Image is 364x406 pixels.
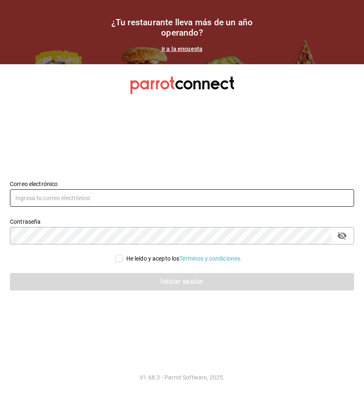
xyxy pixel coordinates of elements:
div: He leído y acepto los [126,254,242,263]
label: Contraseña [10,218,354,224]
p: V1.68.3 - Parrot Software, 2025. [10,373,354,382]
input: Ingresa tu correo electrónico [10,189,354,207]
a: Términos y condiciones. [179,255,242,262]
label: Correo electrónico [10,181,354,186]
a: Ir a la encuesta [162,46,202,52]
h1: ¿Tu restaurante lleva más de un año operando? [99,17,265,38]
button: passwordField [335,229,349,243]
